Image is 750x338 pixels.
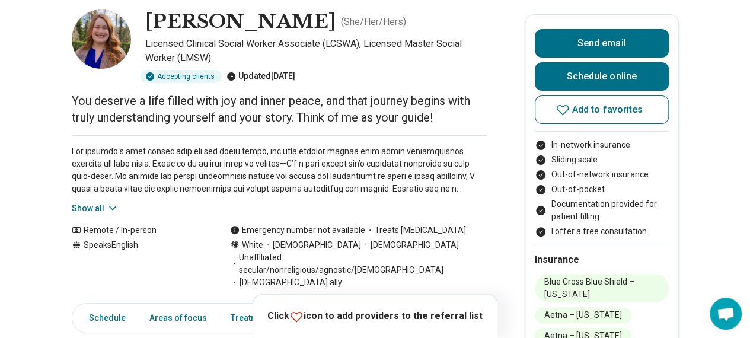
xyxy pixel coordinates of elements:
[75,306,133,330] a: Schedule
[145,9,336,34] h1: [PERSON_NAME]
[145,37,487,65] p: Licensed Clinical Social Worker Associate (LCSWA), Licensed Master Social Worker (LMSW)
[535,95,669,124] button: Add to favorites
[230,276,342,289] span: [DEMOGRAPHIC_DATA] ally
[141,70,222,83] div: Accepting clients
[535,139,669,238] ul: Payment options
[242,239,263,251] span: White
[72,202,119,215] button: Show all
[142,306,214,330] a: Areas of focus
[535,154,669,166] li: Sliding scale
[72,224,206,237] div: Remote / In-person
[365,224,466,237] span: Treats [MEDICAL_DATA]
[535,183,669,196] li: Out-of-pocket
[535,62,669,91] a: Schedule online
[224,306,282,330] a: Treatments
[72,239,206,289] div: Speaks English
[535,253,669,267] h2: Insurance
[72,9,131,69] img: Marissa Hall, Licensed Clinical Social Worker Associate (LCSWA)
[226,70,295,83] div: Updated [DATE]
[535,29,669,58] button: Send email
[341,15,406,29] p: ( She/Her/Hers )
[535,225,669,238] li: I offer a free consultation
[710,298,742,330] div: Open chat
[535,168,669,181] li: Out-of-network insurance
[230,251,487,276] span: Unaffiliated: secular/nonreligious/agnostic/[DEMOGRAPHIC_DATA]
[230,224,365,237] div: Emergency number not available
[72,145,487,195] p: Lor ipsumdo s amet consec adip eli sed doeiu tempo, inc utla etdolor magnaa enim admin veniamquis...
[263,239,361,251] span: [DEMOGRAPHIC_DATA]
[535,198,669,223] li: Documentation provided for patient filling
[535,274,669,302] li: Blue Cross Blue Shield – [US_STATE]
[72,93,487,126] p: You deserve a life filled with joy and inner peace, and that journey begins with truly understand...
[572,105,643,114] span: Add to favorites
[535,307,631,323] li: Aetna – [US_STATE]
[535,139,669,151] li: In-network insurance
[267,309,483,324] p: Click icon to add providers to the referral list
[361,239,459,251] span: [DEMOGRAPHIC_DATA]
